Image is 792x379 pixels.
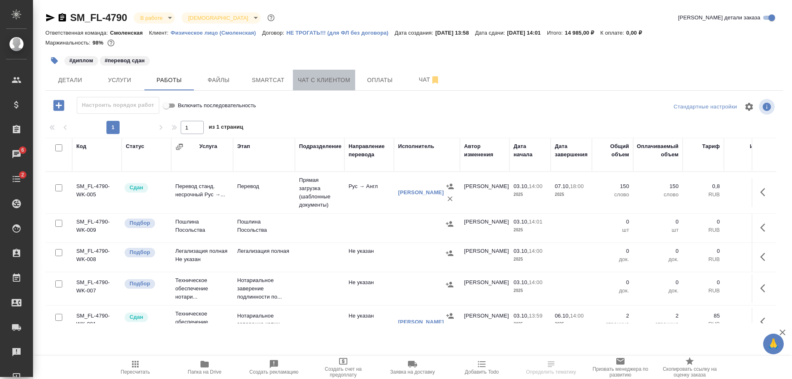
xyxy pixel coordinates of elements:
p: 2025 [514,287,547,295]
p: 2025 [555,320,588,328]
a: 6 [2,144,31,165]
a: НЕ ТРОГАТЬ!!! (для ФЛ без договора) [286,29,395,36]
p: Перевод [237,182,291,191]
span: 2 [16,171,29,179]
p: 2 [596,312,629,320]
p: 06.10, [555,313,570,319]
span: Заявка на доставку [390,369,435,375]
p: RUB [687,287,720,295]
button: Здесь прячутся важные кнопки [755,312,775,332]
a: Физическое лицо (Смоленская) [170,29,262,36]
p: Дата создания: [395,30,435,36]
span: перевод сдан [99,56,151,64]
p: 03.10, [514,219,529,225]
p: 0 [728,218,765,226]
div: В работе [181,12,260,24]
span: Создать рекламацию [250,369,299,375]
p: Пошлина Посольства [237,218,291,234]
button: Назначить [443,247,456,259]
div: Общий объем [596,142,629,159]
td: [PERSON_NAME] [460,178,509,207]
div: Дата начала [514,142,547,159]
td: Не указан [344,308,394,337]
p: шт [596,226,629,234]
button: Создать счет на предоплату [309,356,378,379]
svg: Отписаться [430,75,440,85]
button: Пересчитать [101,356,170,379]
div: Дата завершения [555,142,588,159]
td: SM_FL-4790-WK-007 [72,274,122,303]
td: Не указан [344,274,394,303]
p: Подбор [130,280,150,288]
p: 03.10, [514,248,529,254]
td: [PERSON_NAME] [460,214,509,242]
p: 0 [637,218,679,226]
td: Рус → Англ [344,178,394,207]
p: 0 [637,247,679,255]
a: 2 [2,169,31,189]
div: Оплачиваемый объем [637,142,679,159]
p: 03.10, [514,279,529,285]
button: Добавить тэг [45,52,64,70]
button: Назначить [444,310,456,322]
p: 2 [637,312,679,320]
p: К оплате: [600,30,626,36]
p: RUB [728,287,765,295]
span: Чат с клиентом [298,75,350,85]
p: слово [637,191,679,199]
p: 14:00 [570,313,584,319]
p: Физическое лицо (Смоленская) [170,30,262,36]
p: RUB [728,191,765,199]
p: #перевод сдан [105,56,145,65]
span: 6 [16,146,29,154]
p: 03.10, [514,183,529,189]
span: Создать счет на предоплату [313,366,373,378]
p: 13:59 [529,313,542,319]
div: Код [76,142,86,151]
span: Скопировать ссылку на оценку заказа [660,366,719,378]
button: Создать рекламацию [239,356,309,379]
p: Подбор [130,248,150,257]
button: Удалить [444,322,456,334]
p: RUB [687,320,720,328]
p: 0 [728,247,765,255]
p: 2025 [514,320,547,328]
p: 85 [687,312,720,320]
span: Папка на Drive [188,369,222,375]
p: НЕ ТРОГАТЬ!!! (для ФЛ без договора) [286,30,395,36]
p: 0 [687,278,720,287]
button: Добавить работу [47,97,70,114]
p: 14:00 [529,279,542,285]
button: Здесь прячутся важные кнопки [755,182,775,202]
p: 14:00 [529,183,542,189]
div: Подразделение [299,142,342,151]
p: 0,8 [687,182,720,191]
button: Назначить [443,218,456,230]
div: Исполнитель [398,142,434,151]
p: 0,00 ₽ [626,30,648,36]
p: 98% [92,40,105,46]
p: док. [596,287,629,295]
p: Подбор [130,219,150,227]
span: [PERSON_NAME] детали заказа [678,14,760,22]
p: Итого: [547,30,565,36]
button: Здесь прячутся важные кнопки [755,278,775,298]
button: Призвать менеджера по развитию [586,356,655,379]
span: из 1 страниц [209,122,243,134]
button: 290.00 RUB; [106,38,116,48]
td: SM_FL-4790-WK-005 [72,178,122,207]
button: [DEMOGRAPHIC_DATA] [186,14,250,21]
button: Здесь прячутся важные кнопки [755,247,775,267]
p: #диплом [69,56,93,65]
p: Клиент: [149,30,170,36]
p: 0 [596,278,629,287]
span: Настроить таблицу [739,97,759,117]
p: RUB [728,255,765,264]
p: 03.10, [514,313,529,319]
p: 0 [687,247,720,255]
button: Доп статусы указывают на важность/срочность заказа [266,12,276,23]
p: док. [596,255,629,264]
p: страница [596,320,629,328]
div: Итого [750,142,765,151]
button: Здесь прячутся важные кнопки [755,218,775,238]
